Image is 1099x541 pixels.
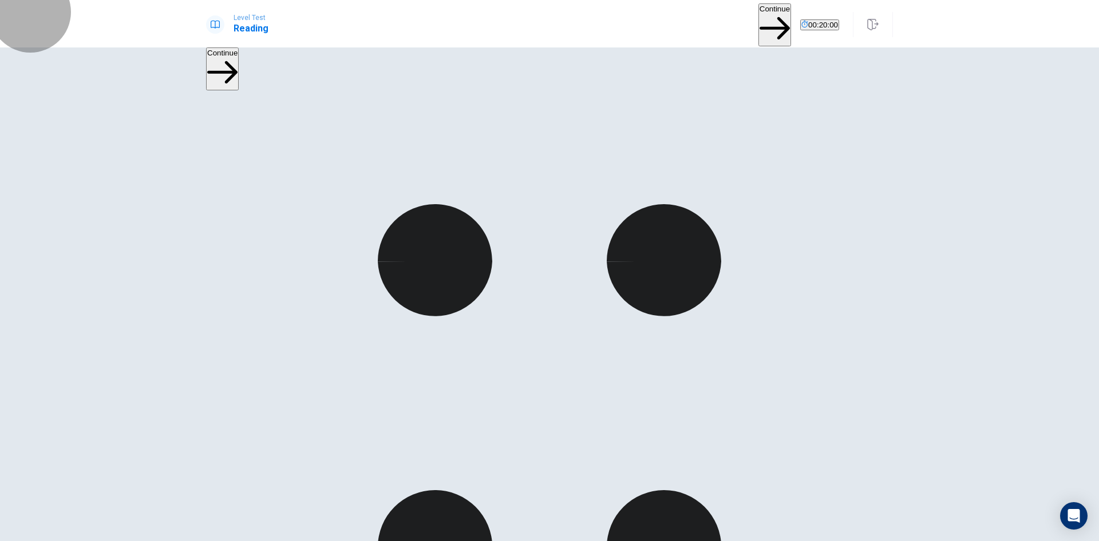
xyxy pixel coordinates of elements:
span: 00:20:00 [808,21,838,29]
div: Open Intercom Messenger [1060,502,1088,530]
button: Continue [206,47,239,90]
button: Continue [758,3,791,46]
h1: Reading [234,22,268,35]
span: Level Test [234,14,268,22]
button: 00:20:00 [800,19,839,30]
